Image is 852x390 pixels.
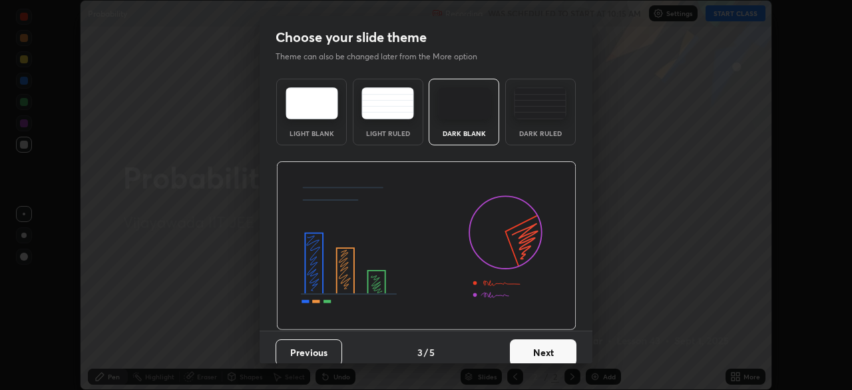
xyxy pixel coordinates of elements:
img: lightRuledTheme.5fabf969.svg [361,87,414,119]
button: Previous [276,339,342,366]
div: Light Ruled [361,130,415,137]
img: lightTheme.e5ed3b09.svg [286,87,338,119]
div: Dark Blank [437,130,491,137]
h4: 3 [417,345,423,359]
img: darkTheme.f0cc69e5.svg [438,87,491,119]
img: darkRuledTheme.de295e13.svg [514,87,566,119]
div: Dark Ruled [514,130,567,137]
h2: Choose your slide theme [276,29,427,46]
img: darkThemeBanner.d06ce4a2.svg [276,161,576,331]
div: Light Blank [285,130,338,137]
h4: 5 [429,345,435,359]
p: Theme can also be changed later from the More option [276,51,491,63]
h4: / [424,345,428,359]
button: Next [510,339,576,366]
